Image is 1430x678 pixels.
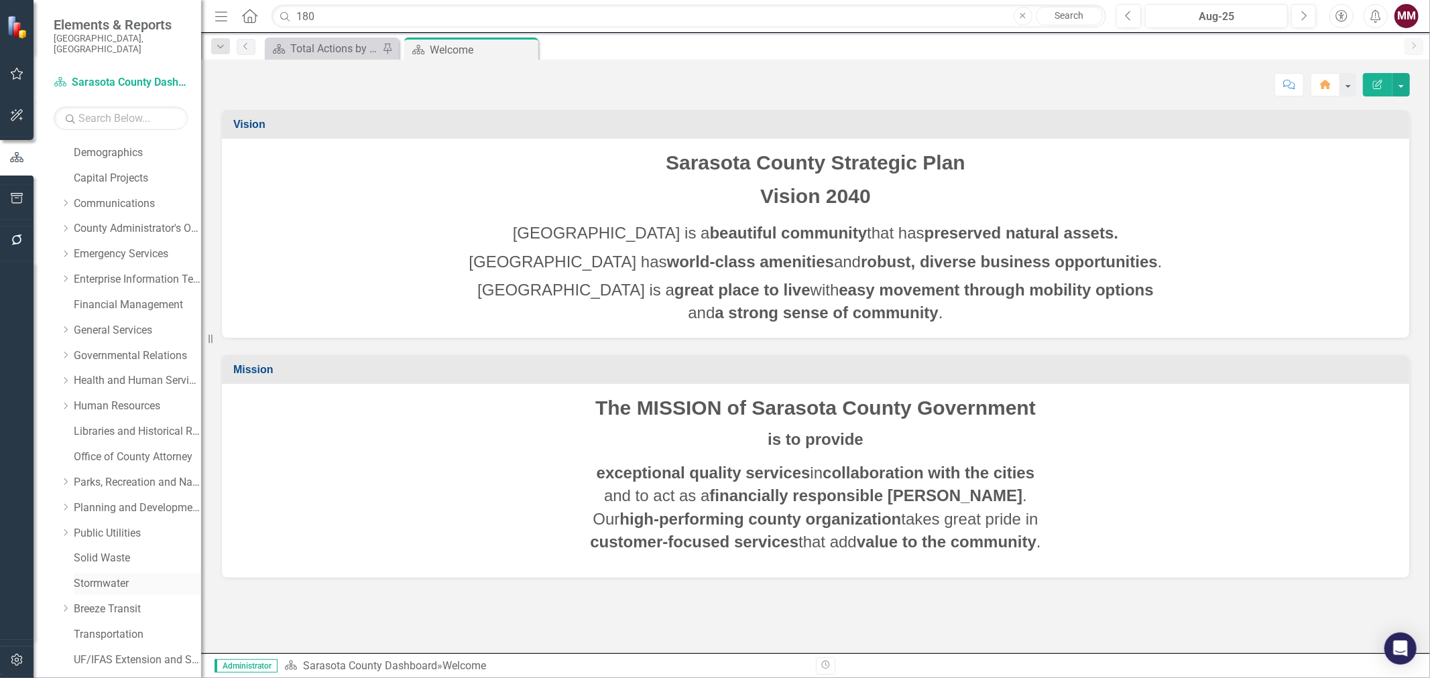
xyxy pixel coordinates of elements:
[857,533,1036,551] strong: value to the community
[74,526,201,541] a: Public Utilities
[74,500,201,516] a: Planning and Development Services
[74,348,201,364] a: Governmental Relations
[74,627,201,642] a: Transportation
[1394,4,1419,28] button: MM
[215,659,278,673] span: Administrator
[823,464,1034,482] strong: collaboration with the cities
[54,75,188,90] a: Sarasota County Dashboard
[768,430,863,448] strong: is to provide
[54,33,188,55] small: [GEOGRAPHIC_DATA], [GEOGRAPHIC_DATA]
[710,486,1023,504] strong: financially responsible [PERSON_NAME]
[268,40,379,57] a: Total Actions by Type
[74,221,201,236] a: County Administrator's Office
[74,373,201,389] a: Health and Human Services
[303,659,437,672] a: Sarasota County Dashboard
[1384,632,1417,665] div: Open Intercom Messenger
[925,224,1119,242] strong: preserved natural assets.
[7,15,30,39] img: ClearPoint Strategy
[74,323,201,338] a: General Services
[272,5,1106,28] input: Search ClearPoint...
[74,247,201,262] a: Emergency Services
[666,151,965,174] span: Sarasota County Strategic Plan
[74,602,201,617] a: Breeze Transit
[74,450,201,465] a: Office of County Attorney
[74,653,201,668] a: UF/IFAS Extension and Sustainability
[290,40,379,57] div: Total Actions by Type
[715,303,938,322] strong: a strong sense of community
[284,659,806,674] div: »
[233,119,1403,131] h3: Vision
[74,576,201,592] a: Stormwater
[710,224,868,242] strong: beautiful community
[477,281,1154,322] span: [GEOGRAPHIC_DATA] is a with and .
[54,107,188,130] input: Search Below...
[74,424,201,439] a: Libraries and Historical Resources
[74,196,201,212] a: Communications
[619,510,901,528] strong: high-performing county organization
[667,253,834,271] strong: world-class amenities
[469,253,1162,271] span: [GEOGRAPHIC_DATA] has and .
[54,17,188,33] span: Elements & Reports
[1150,9,1283,25] div: Aug-25
[590,533,798,551] strong: customer-focused services
[861,253,1158,271] strong: robust, diverse business opportunities
[74,297,201,313] a: Financial Management
[430,42,535,58] div: Welcome
[74,475,201,490] a: Parks, Recreation and Natural Resources
[513,224,1118,242] span: [GEOGRAPHIC_DATA] is a that has
[674,281,811,299] strong: great place to live
[1145,4,1288,28] button: Aug-25
[760,185,871,207] span: Vision 2040
[74,551,201,566] a: Solid Waste
[590,464,1040,551] span: in and to act as a . Our takes great pride in that add .
[74,272,201,287] a: Enterprise Information Technology
[839,281,1153,299] strong: easy movement through mobility options
[597,464,811,482] strong: exceptional quality services
[595,397,1036,419] span: The MISSION of Sarasota County Government
[74,145,201,161] a: Demographics
[442,659,486,672] div: Welcome
[74,171,201,186] a: Capital Projects
[1036,7,1103,25] a: Search
[74,399,201,414] a: Human Resources
[233,364,1403,376] h3: Mission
